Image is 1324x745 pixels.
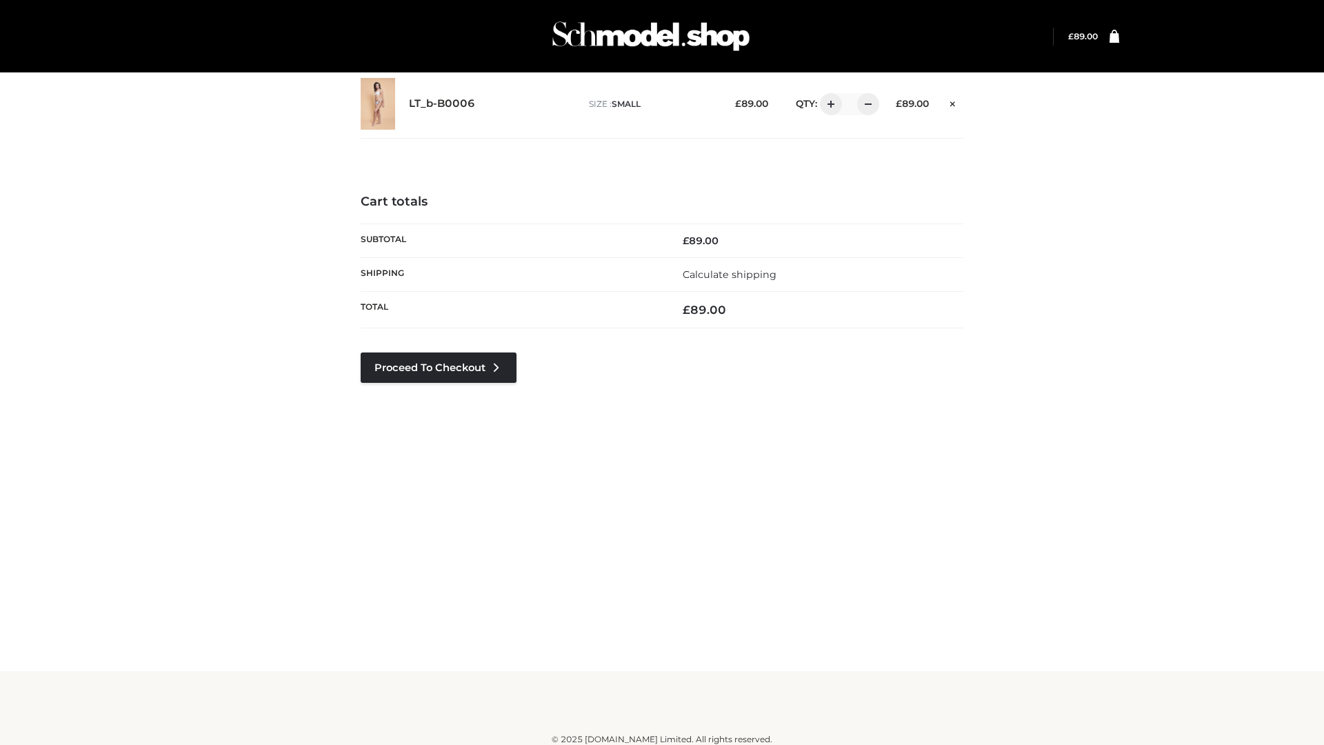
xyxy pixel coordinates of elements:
span: £ [683,235,689,247]
div: QTY: [782,93,874,115]
bdi: 89.00 [683,303,726,317]
a: LT_b-B0006 [409,97,475,110]
th: Total [361,292,662,328]
bdi: 89.00 [1068,31,1098,41]
a: Remove this item [943,93,963,111]
p: size : [589,98,714,110]
th: Shipping [361,257,662,291]
a: Proceed to Checkout [361,352,516,383]
bdi: 89.00 [683,235,719,247]
a: Calculate shipping [683,268,776,281]
th: Subtotal [361,223,662,257]
span: £ [896,98,902,109]
h4: Cart totals [361,195,963,210]
span: £ [735,98,741,109]
a: £89.00 [1068,31,1098,41]
span: SMALL [612,99,641,109]
span: £ [683,303,690,317]
bdi: 89.00 [896,98,929,109]
span: £ [1068,31,1074,41]
bdi: 89.00 [735,98,768,109]
img: Schmodel Admin 964 [548,9,754,63]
